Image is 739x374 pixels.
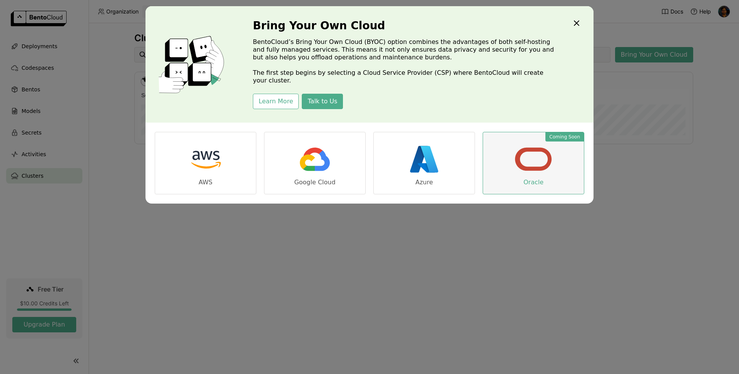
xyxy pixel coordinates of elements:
img: gcp [296,140,334,179]
div: Azure [415,179,433,186]
a: Google Cloud [264,132,366,194]
img: azure [405,140,443,179]
button: Learn More [253,94,299,109]
img: oracle [514,140,553,179]
a: Coming SoonOracle [483,132,584,194]
div: Oracle [523,179,543,186]
div: AWS [199,179,212,186]
div: Close [572,19,581,29]
a: Azure [373,132,475,194]
div: Coming Soon [545,132,584,142]
img: aws [186,140,225,179]
button: Talk to Us [302,94,343,109]
img: cover onboarding [152,35,234,93]
div: dialog [145,6,594,204]
p: BentoCloud’s Bring Your Own Cloud (BYOC) option combines the advantages of both self-hosting and ... [253,38,557,84]
h3: Bring Your Own Cloud [253,20,557,32]
a: AWS [155,132,256,194]
div: Google Cloud [294,179,335,186]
